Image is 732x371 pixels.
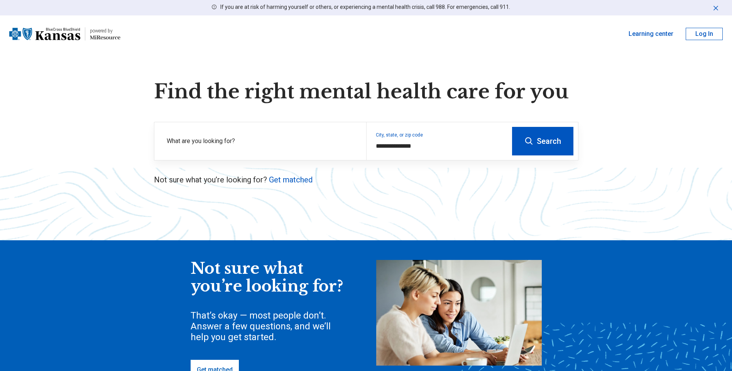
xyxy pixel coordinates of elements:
label: What are you looking for? [167,137,357,146]
img: Blue Cross Blue Shield Kansas [9,25,80,43]
button: Log In [686,28,723,40]
a: Blue Cross Blue Shield Kansaspowered by [9,25,120,43]
p: Not sure what you’re looking for? [154,174,578,185]
button: Search [512,127,573,155]
div: powered by [90,27,120,34]
a: Learning center [629,29,673,39]
h1: Find the right mental health care for you [154,80,578,103]
button: Dismiss [712,3,720,12]
div: Not sure what you’re looking for? [191,260,345,295]
div: That’s okay — most people don’t. Answer a few questions, and we’ll help you get started. [191,310,345,342]
p: If you are at risk of harming yourself or others, or experiencing a mental health crisis, call 98... [220,3,510,11]
a: Get matched [269,175,313,184]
